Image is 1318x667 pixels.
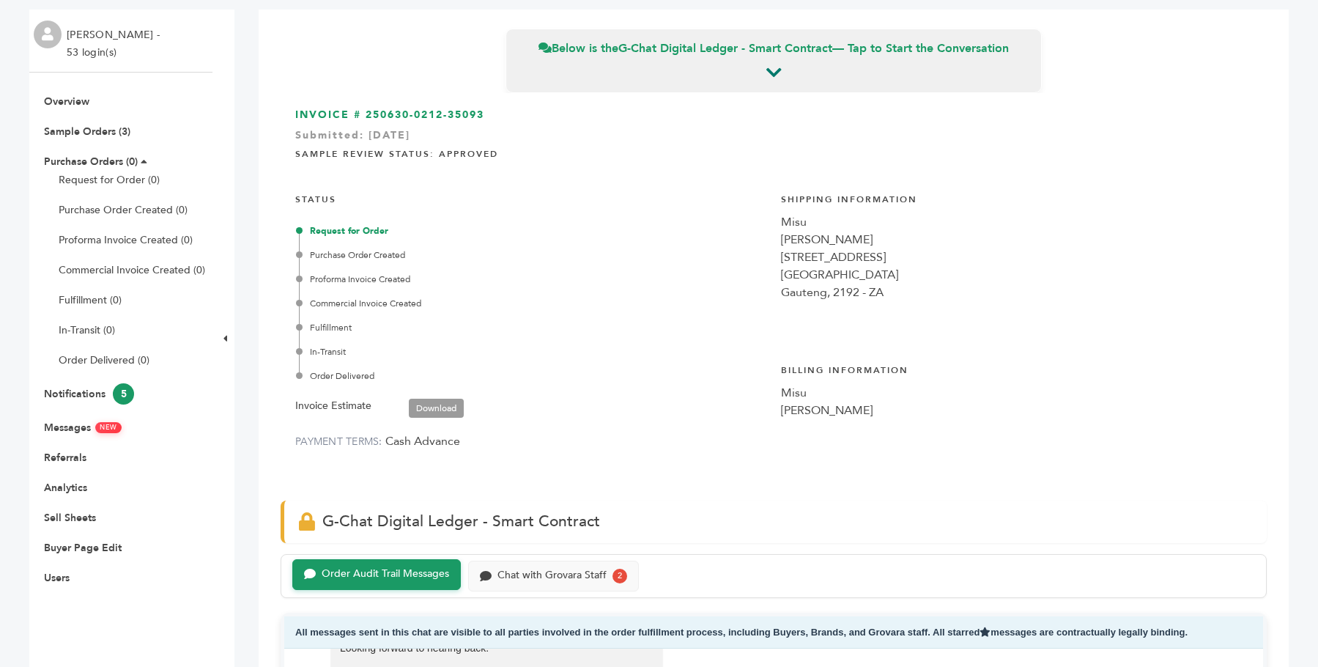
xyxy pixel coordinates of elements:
[284,616,1263,649] div: All messages sent in this chat are visible to all parties involved in the order fulfillment proce...
[295,397,371,415] label: Invoice Estimate
[299,297,766,310] div: Commercial Invoice Created
[44,481,87,495] a: Analytics
[44,387,134,401] a: Notifications5
[618,40,832,56] strong: G-Chat Digital Ledger - Smart Contract
[781,231,1252,248] div: [PERSON_NAME]
[295,108,1252,122] h3: INVOICE # 250630-0212-35093
[295,128,1252,150] div: Submitted: [DATE]
[59,233,193,247] a: Proforma Invoice Created (0)
[44,541,122,555] a: Buyer Page Edit
[299,273,766,286] div: Proforma Invoice Created
[44,421,122,435] a: MessagesNEW
[299,224,766,237] div: Request for Order
[781,213,1252,231] div: Misu
[299,369,766,383] div: Order Delivered
[34,21,62,48] img: profile.png
[59,263,205,277] a: Commercial Invoice Created (0)
[44,95,89,108] a: Overview
[295,435,382,449] label: PAYMENT TERMS:
[44,451,86,465] a: Referrals
[67,26,163,62] li: [PERSON_NAME] - 53 login(s)
[322,568,449,581] div: Order Audit Trail Messages
[44,571,70,585] a: Users
[299,345,766,358] div: In-Transit
[781,266,1252,284] div: [GEOGRAPHIC_DATA]
[44,155,138,169] a: Purchase Orders (0)
[781,284,1252,301] div: Gauteng, 2192 - ZA
[59,323,115,337] a: In-Transit (0)
[59,203,188,217] a: Purchase Order Created (0)
[299,248,766,262] div: Purchase Order Created
[781,183,1252,213] h4: Shipping Information
[322,511,600,532] span: G-Chat Digital Ledger - Smart Contract
[295,183,766,213] h4: STATUS
[295,137,1252,168] h4: Sample Review Status: Approved
[59,293,122,307] a: Fulfillment (0)
[44,125,130,139] a: Sample Orders (3)
[781,402,1252,419] div: [PERSON_NAME]
[95,422,122,433] span: NEW
[497,570,607,582] div: Chat with Grovara Staff
[59,173,160,187] a: Request for Order (0)
[299,321,766,334] div: Fulfillment
[781,353,1252,384] h4: Billing Information
[409,399,464,418] a: Download
[385,433,460,449] span: Cash Advance
[781,384,1252,402] div: Misu
[781,248,1252,266] div: [STREET_ADDRESS]
[538,40,1009,56] span: Below is the — Tap to Start the Conversation
[59,353,149,367] a: Order Delivered (0)
[612,569,627,583] div: 2
[44,511,96,525] a: Sell Sheets
[113,383,134,405] span: 5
